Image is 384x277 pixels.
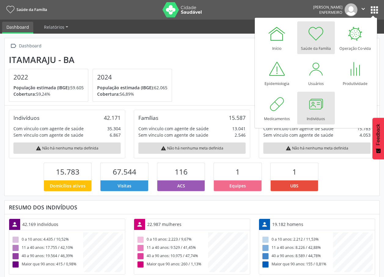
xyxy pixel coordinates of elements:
button:  [357,3,369,16]
span: Domicílios ativos [50,183,86,189]
div: Com vínculo com agente de saúde [13,125,84,132]
div: 2.546 [235,132,246,138]
div: Não há nenhuma meta definida [138,142,246,154]
span: Cobertura: [97,91,120,97]
div: Maior que 90 anos: 260 / 1,13% [136,260,208,269]
p: 59,24% [13,91,84,97]
div: 13.041 [232,125,246,132]
div: 42.171 [104,114,121,121]
p: 62.065 [97,84,167,91]
i: warning [286,146,291,151]
div: [PERSON_NAME] [313,5,342,10]
p: 59.605 [13,84,84,91]
a: Usuários [297,57,335,89]
i: person [11,221,18,228]
a:  Dashboard [9,42,42,50]
span: Equipes [229,183,246,189]
span: Cobertura: [13,91,36,97]
a: Epidemiologia [258,57,296,89]
i: warning [161,146,166,151]
div: Sem vínculo com agente de saúde [263,132,333,138]
div: Famílias [138,114,158,121]
span: 116 [175,167,188,177]
a: Saúde da Família [297,21,335,54]
i:  [9,42,18,50]
div: 42.169 indivíduos [20,219,60,230]
div: 22.987 mulheres [145,219,184,230]
a: Dashboard [2,22,33,34]
div: Itamaraju - BA [9,55,176,65]
div: 0 a 10 anos: 2.212 / 11,53% [261,236,333,244]
div: 35.304 [107,125,121,132]
div: 15.783 [357,125,371,132]
a: Relatórios [40,22,72,32]
div: 11 a 40 anos: 9.529 / 41,45% [136,244,208,252]
div: Não há nenhuma meta definida [263,142,371,154]
div: 40 a 90 anos: 8.589 / 44,78% [261,252,333,260]
div: 0 a 10 anos: 4.435 / 10,52% [11,236,83,244]
div: Sem vínculo com agente de saúde [13,132,83,138]
a: Indivíduos [297,92,335,124]
p: 56,89% [97,91,167,97]
button: apps [369,5,380,15]
i: person [136,221,143,228]
div: Resumo dos indivíduos [9,204,375,211]
i:  [360,6,367,12]
div: 0 a 10 anos: 2.223 / 9,67% [136,236,208,244]
div: Indivíduos [13,114,39,121]
span: População estimada (IBGE): [13,85,70,90]
h4: 2022 [13,73,84,81]
div: 11 a 40 anos: 8.226 / 42,88% [261,244,333,252]
a: Início [258,21,296,54]
i: person [261,221,268,228]
div: Com vínculo com agente de saúde [263,125,334,132]
span: Feedback [375,124,381,145]
a: Produtividade [336,57,374,89]
span: 15.783 [56,167,79,177]
button: Feedback - Mostrar pesquisa [372,118,384,159]
span: População estimada (IBGE): [97,85,154,90]
div: 11 a 40 anos: 17.755 / 42,10% [11,244,83,252]
span: UBS [290,183,298,189]
h4: 2024 [97,73,167,81]
span: 1 [292,167,297,177]
img: img [345,3,357,16]
div: Maior que 90 anos: 415 / 0,98% [11,260,83,269]
span: 67.544 [113,167,136,177]
div: Não há nenhuma meta definida [13,142,121,154]
div: Dashboard [18,42,42,50]
div: 4.053 [360,132,371,138]
span: ACS [177,183,185,189]
span: Saúde da Família [16,7,47,12]
i: warning [36,146,41,151]
div: 15.587 [229,114,246,121]
a: Saúde da Família [4,5,47,15]
div: Sem vínculo com agente de saúde [138,132,208,138]
span: Enfermeiro [319,10,342,15]
span: 1 [236,167,240,177]
div: 19.182 homens [270,219,305,230]
div: 40 a 90 anos: 10.975 / 47,74% [136,252,208,260]
span: Relatórios [44,24,64,30]
span: Visitas [118,183,131,189]
div: 40 a 90 anos: 19.564 / 46,39% [11,252,83,260]
a: Operação Co-vida [336,21,374,54]
a: Medicamentos [258,92,296,124]
div: Maior que 90 anos: 155 / 0,81% [261,260,333,269]
div: 6.867 [110,132,121,138]
div: Com vínculo com agente de saúde [138,125,209,132]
